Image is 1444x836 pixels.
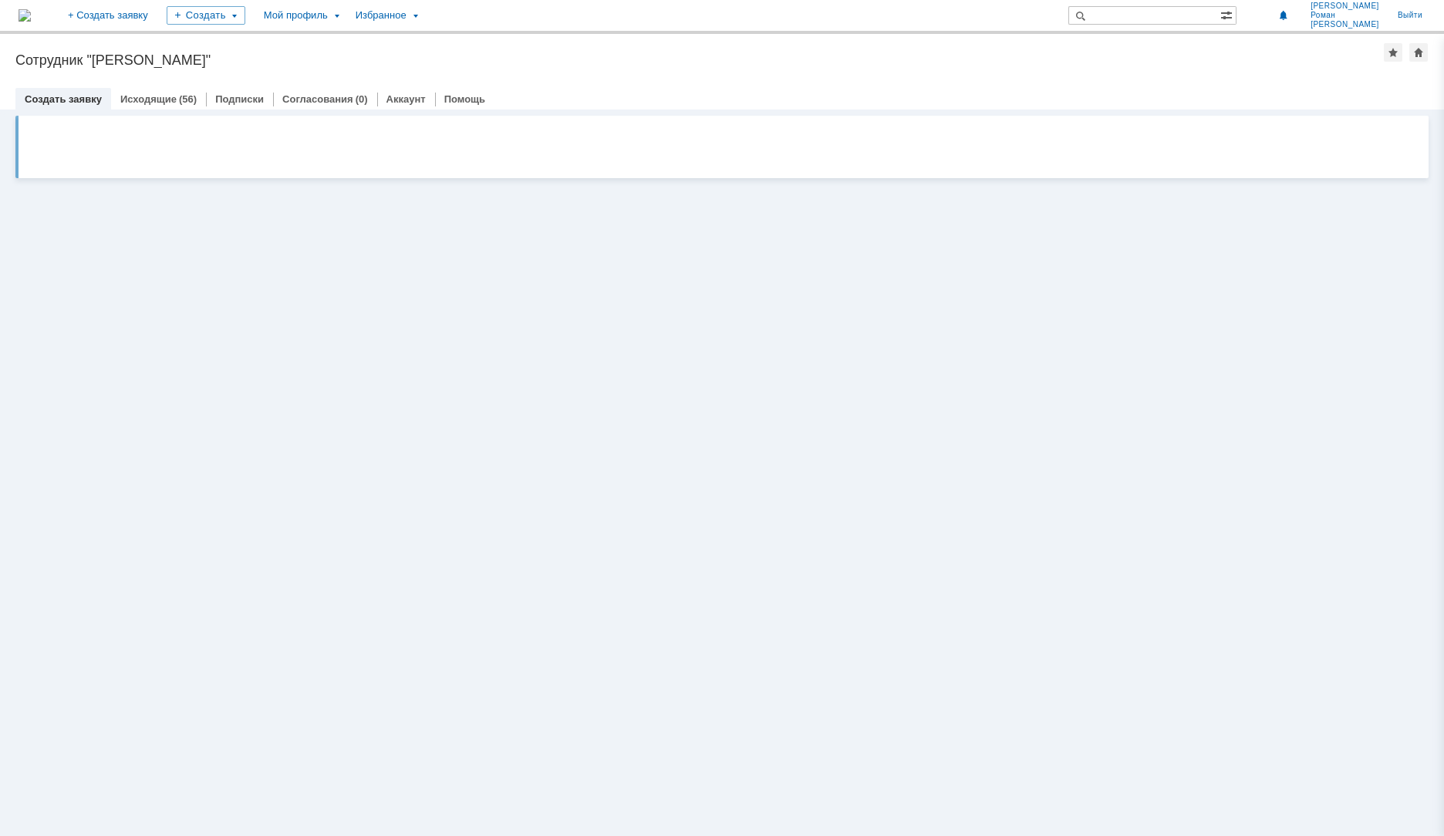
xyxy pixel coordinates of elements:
a: Подписки [215,93,264,105]
a: Согласования [282,93,353,105]
span: [PERSON_NAME] [1311,20,1379,29]
div: (56) [179,93,197,105]
span: Расширенный поиск [1220,7,1236,22]
a: Перейти на домашнюю страницу [19,9,31,22]
div: Сотрудник "[PERSON_NAME]" [15,52,1384,68]
div: (0) [356,93,368,105]
a: Аккаунт [386,93,426,105]
span: Роман [1311,11,1379,20]
img: logo [19,9,31,22]
span: [PERSON_NAME] [1311,2,1379,11]
div: Создать [167,6,245,25]
a: Помощь [444,93,485,105]
div: Добавить в избранное [1384,43,1402,62]
a: Исходящие [120,93,177,105]
a: Создать заявку [25,93,102,105]
div: Сделать домашней страницей [1409,43,1428,62]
